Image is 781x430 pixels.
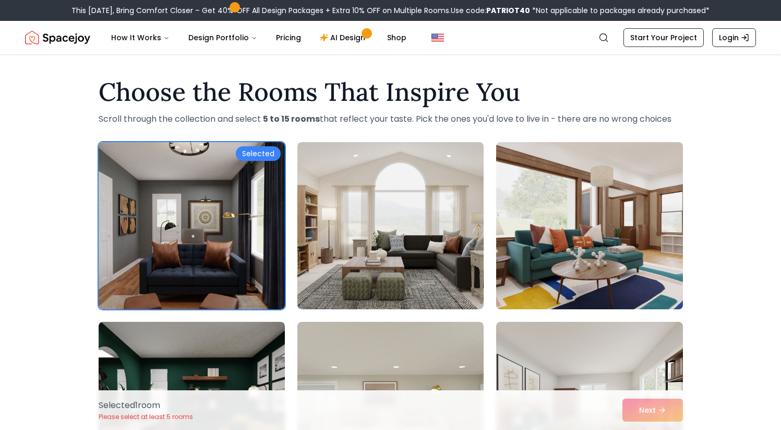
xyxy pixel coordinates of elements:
span: *Not applicable to packages already purchased* [530,5,710,16]
div: Selected [236,146,281,161]
a: Spacejoy [25,27,90,48]
button: How It Works [103,27,178,48]
img: Room room-2 [297,142,484,309]
p: Please select at least 5 rooms [99,413,193,421]
nav: Global [25,21,756,54]
a: Start Your Project [623,28,704,47]
p: Scroll through the collection and select that reflect your taste. Pick the ones you'd love to liv... [99,113,683,125]
div: This [DATE], Bring Comfort Closer – Get 40% OFF All Design Packages + Extra 10% OFF on Multiple R... [71,5,710,16]
img: United States [431,31,444,44]
nav: Main [103,27,415,48]
a: Shop [379,27,415,48]
span: Use code: [451,5,530,16]
strong: 5 to 15 rooms [263,113,320,125]
img: Room room-1 [99,142,285,309]
h1: Choose the Rooms That Inspire You [99,79,683,104]
a: AI Design [311,27,377,48]
a: Pricing [268,27,309,48]
img: Spacejoy Logo [25,27,90,48]
img: Room room-3 [491,138,687,313]
button: Design Portfolio [180,27,266,48]
a: Login [712,28,756,47]
p: Selected 1 room [99,399,193,412]
b: PATRIOT40 [486,5,530,16]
